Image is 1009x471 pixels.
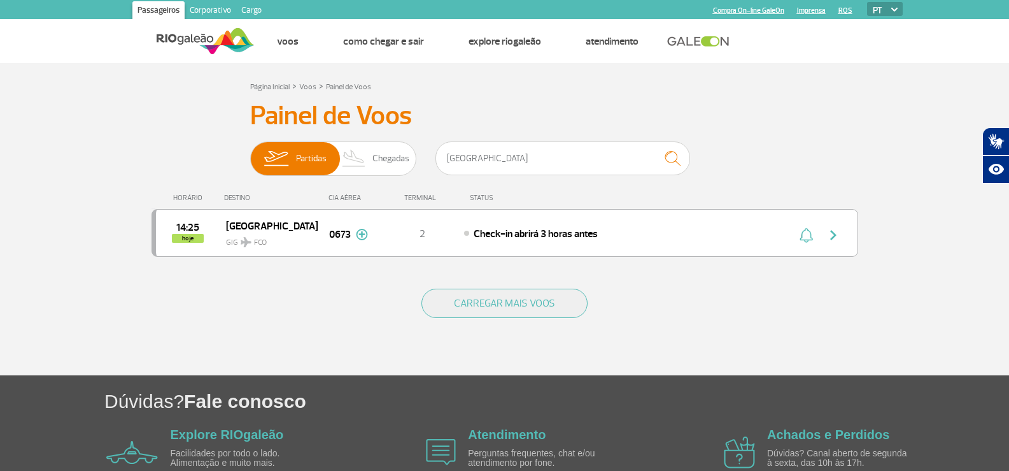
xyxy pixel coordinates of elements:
p: Perguntas frequentes, chat e/ou atendimento por fone. [468,449,614,468]
img: airplane icon [426,439,456,465]
span: hoje [172,234,204,243]
a: Passageiros [132,1,185,22]
img: mais-info-painel-voo.svg [356,229,368,240]
img: airplane icon [724,437,755,468]
a: Corporativo [185,1,236,22]
a: Página Inicial [250,82,290,92]
div: TERMINAL [381,194,463,202]
div: STATUS [463,194,567,202]
span: Fale conosco [184,391,306,412]
a: Compra On-line GaleOn [713,6,784,15]
div: HORÁRIO [155,194,225,202]
h3: Painel de Voos [250,100,759,132]
button: Abrir tradutor de língua de sinais. [982,127,1009,156]
span: 0673 [329,227,351,242]
img: destiny_airplane.svg [241,237,251,247]
span: Chegadas [372,142,409,175]
button: CARREGAR MAIS VOOS [421,289,588,318]
a: Cargo [236,1,267,22]
input: Voo, cidade ou cia aérea [435,141,690,175]
img: airplane icon [106,441,158,464]
a: RQS [838,6,852,15]
span: [GEOGRAPHIC_DATA] [226,217,307,234]
span: FCO [254,237,267,249]
span: Check-in abrirá 3 horas antes [474,228,598,240]
a: Voos [277,35,299,48]
img: slider-embarque [256,142,296,175]
img: sino-painel-voo.svg [800,228,813,243]
a: Painel de Voos [326,82,371,92]
a: Atendimento [586,35,639,48]
button: Abrir recursos assistivos. [982,156,1009,184]
img: slider-desembarque [335,142,373,175]
p: Facilidades por todo o lado. Alimentação e muito mais. [171,449,317,468]
a: Imprensa [797,6,826,15]
a: Explore RIOgaleão [171,428,284,442]
a: Atendimento [468,428,546,442]
a: Como chegar e sair [343,35,424,48]
p: Dúvidas? Canal aberto de segunda à sexta, das 10h às 17h. [767,449,914,468]
a: Achados e Perdidos [767,428,889,442]
span: 2025-09-27 14:25:00 [176,223,199,232]
a: Explore RIOgaleão [469,35,541,48]
a: > [292,78,297,93]
span: GIG [226,230,307,249]
div: DESTINO [224,194,317,202]
a: Voos [299,82,316,92]
span: Partidas [296,142,327,175]
span: 2 [420,228,425,240]
div: Plugin de acessibilidade da Hand Talk. [982,127,1009,184]
img: seta-direita-painel-voo.svg [826,228,841,243]
a: > [319,78,323,93]
h1: Dúvidas? [104,388,1009,414]
div: CIA AÉREA [317,194,381,202]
